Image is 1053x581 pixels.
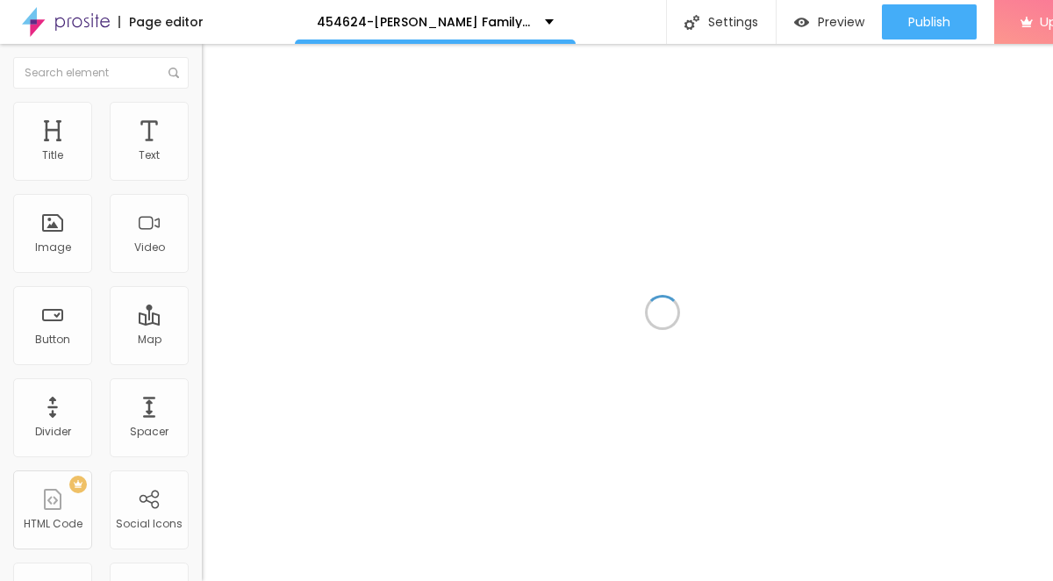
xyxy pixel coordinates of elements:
[138,334,161,346] div: Map
[24,518,82,530] div: HTML Code
[794,15,809,30] img: view-1.svg
[42,149,63,161] div: Title
[777,4,882,39] button: Preview
[35,241,71,254] div: Image
[116,518,183,530] div: Social Icons
[908,15,950,29] span: Publish
[818,15,864,29] span: Preview
[168,68,179,78] img: Icone
[139,149,160,161] div: Text
[118,16,204,28] div: Page editor
[35,334,70,346] div: Button
[317,16,532,28] p: 454624-[PERSON_NAME] Family Law
[882,4,977,39] button: Publish
[35,426,71,438] div: Divider
[13,57,189,89] input: Search element
[130,426,168,438] div: Spacer
[684,15,699,30] img: Icone
[134,241,165,254] div: Video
